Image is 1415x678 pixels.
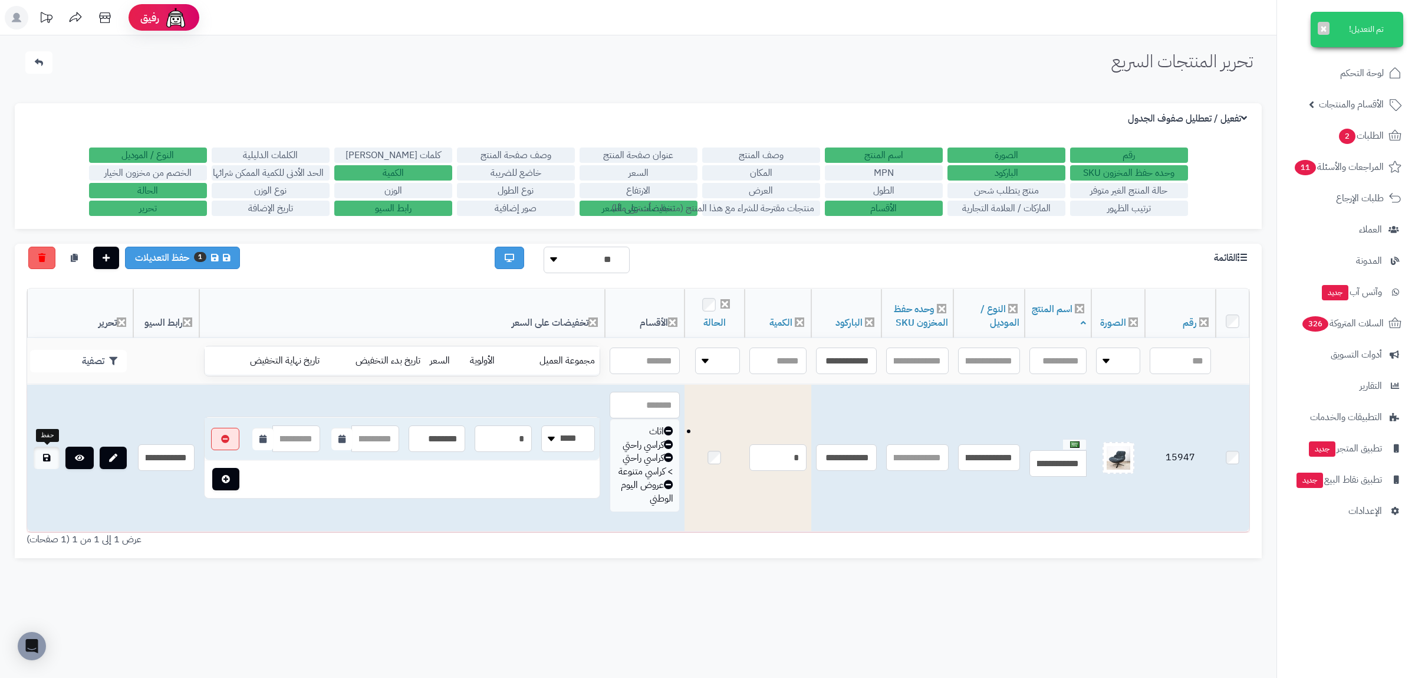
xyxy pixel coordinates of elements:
a: الصورة [1100,316,1126,330]
label: نوع الطول [457,183,575,198]
span: طلبات الإرجاع [1336,190,1384,207]
span: تطبيق نقاط البيع [1295,471,1382,488]
label: النوع / الموديل [89,148,207,163]
h1: تحرير المنتجات السريع [1111,51,1253,71]
a: تطبيق المتجرجديد [1284,434,1408,463]
span: 11 [1295,160,1316,175]
span: لوحة التحكم [1340,65,1384,81]
a: لوحة التحكم [1284,59,1408,87]
button: × [1318,22,1330,35]
label: صور إضافية [457,201,575,216]
a: الطلبات2 [1284,122,1408,150]
label: كلمات [PERSON_NAME] [334,148,452,163]
label: السعر [580,165,697,181]
label: وحده حفظ المخزون SKU [1070,165,1188,181]
label: تحرير [89,201,207,216]
td: مجموعة العميل [512,347,600,375]
label: الحالة [89,183,207,198]
span: التطبيقات والخدمات [1310,409,1382,425]
td: تاريخ نهاية التخفيض [217,347,324,375]
div: كراسي راحتي [616,438,673,452]
label: منتجات مقترحة للشراء مع هذا المنتج (منتجات تُشترى معًا) [702,201,820,216]
a: أدوات التسويق [1284,340,1408,369]
div: كراسي راحتي > كراسي متنوعة [616,451,673,479]
th: رابط السيو [133,289,199,338]
span: الأقسام والمنتجات [1319,96,1384,113]
label: اسم المنتج [825,148,943,163]
div: اثاث [616,425,673,438]
a: المدونة [1284,247,1408,275]
td: 15947 [1145,385,1215,532]
label: الأقسام [825,201,943,216]
label: رقم [1070,148,1188,163]
span: 2 [1339,129,1355,144]
a: تحديثات المنصة [31,6,61,32]
label: ترتيب الظهور [1070,201,1188,216]
div: عرض 1 إلى 1 من 1 (1 صفحات) [18,533,639,546]
span: المراجعات والأسئلة [1294,159,1384,175]
a: اسم المنتج [1032,302,1086,330]
label: الكلمات الدليلية [212,148,330,163]
span: رفيق [140,11,159,25]
span: 1 [194,252,206,262]
label: تخفيضات على السعر [580,201,697,216]
span: جديد [1322,285,1348,300]
label: عنوان صفحة المنتج [580,148,697,163]
a: النوع / الموديل [980,302,1019,330]
h3: تفعيل / تعطليل صفوف الجدول [1128,113,1250,125]
td: تاريخ بدء التخفيض [324,347,425,375]
div: عروض اليوم الوطني [616,479,673,506]
label: الماركات / العلامة التجارية [947,201,1065,216]
label: الباركود [947,165,1065,181]
span: الطلبات [1338,127,1384,144]
span: وآتس آب [1321,284,1382,300]
label: رابط السيو [334,201,452,216]
span: التقارير [1360,378,1382,394]
a: رقم [1183,316,1197,330]
label: الحد الأدنى للكمية الممكن شرائها [212,165,330,181]
label: الارتفاع [580,183,697,198]
img: العربية [1070,441,1080,448]
div: تم التعديل! [1311,12,1403,47]
label: العرض [702,183,820,198]
label: الكمية [334,165,452,181]
span: 326 [1302,316,1328,332]
img: ai-face.png [164,6,187,30]
a: حفظ التعديلات [125,247,240,269]
a: الكمية [769,316,792,330]
span: جديد [1309,441,1335,457]
a: وآتس آبجديد [1284,278,1408,306]
a: السلات المتروكة326 [1284,309,1408,338]
label: نوع الوزن [212,183,330,198]
label: الخصم من مخزون الخيار [89,165,207,181]
label: وصف المنتج [702,148,820,163]
td: السعر [425,347,465,375]
a: الإعدادات [1284,497,1408,525]
span: المدونة [1356,253,1382,269]
span: الإعدادات [1348,503,1382,519]
td: الأولوية [465,347,512,375]
a: التطبيقات والخدمات [1284,403,1408,431]
th: الأقسام [605,289,685,338]
label: تاريخ الإضافة [212,201,330,216]
span: السلات المتروكة [1301,315,1384,332]
a: الحالة [703,316,726,330]
a: الباركود [835,316,863,330]
span: جديد [1296,473,1323,488]
label: MPN [825,165,943,181]
div: Open Intercom Messenger [18,632,46,660]
span: تطبيق المتجر [1308,440,1382,457]
a: العملاء [1284,215,1408,244]
button: تصفية [30,350,127,372]
span: العملاء [1359,221,1382,238]
th: تحرير [27,289,133,338]
div: حفظ [36,429,59,442]
a: وحده حفظ المخزون SKU [894,302,948,330]
label: وصف صفحة المنتج [457,148,575,163]
a: المراجعات والأسئلة11 [1284,153,1408,181]
label: خاضع للضريبة [457,165,575,181]
label: الصورة [947,148,1065,163]
label: الوزن [334,183,452,198]
label: الطول [825,183,943,198]
h3: القائمة [1214,253,1250,264]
